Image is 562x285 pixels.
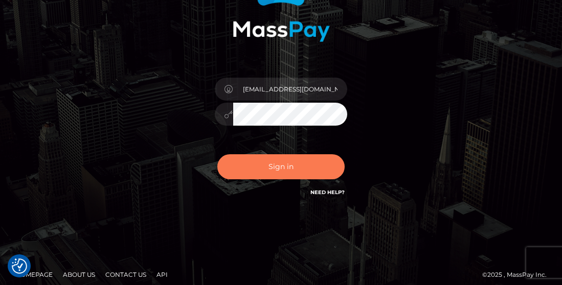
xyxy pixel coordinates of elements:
button: Sign in [217,154,345,179]
a: Homepage [11,267,57,282]
a: Contact Us [101,267,150,282]
a: Need Help? [310,189,345,196]
a: About Us [59,267,99,282]
a: API [152,267,172,282]
button: Consent Preferences [12,258,27,274]
img: Revisit consent button [12,258,27,274]
input: Username... [233,78,348,101]
div: © 2025 , MassPay Inc. [482,269,554,280]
